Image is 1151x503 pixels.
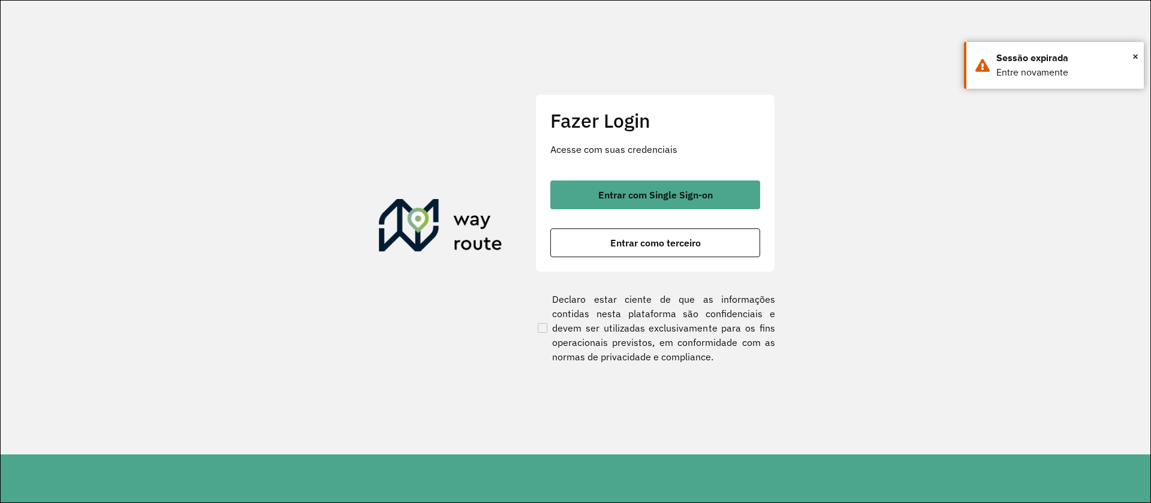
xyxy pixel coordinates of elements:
div: Sessão expirada [996,51,1135,65]
button: button [550,180,760,209]
span: Entrar com Single Sign-on [598,190,713,200]
button: Close [1132,47,1138,65]
span: Entrar como terceiro [610,238,701,248]
p: Acesse com suas credenciais [550,142,760,156]
img: Roteirizador AmbevTech [379,199,502,257]
h2: Fazer Login [550,109,760,132]
button: button [550,228,760,257]
label: Declaro estar ciente de que as informações contidas nesta plataforma são confidenciais e devem se... [535,292,775,364]
div: Entre novamente [996,65,1135,80]
span: × [1132,47,1138,65]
